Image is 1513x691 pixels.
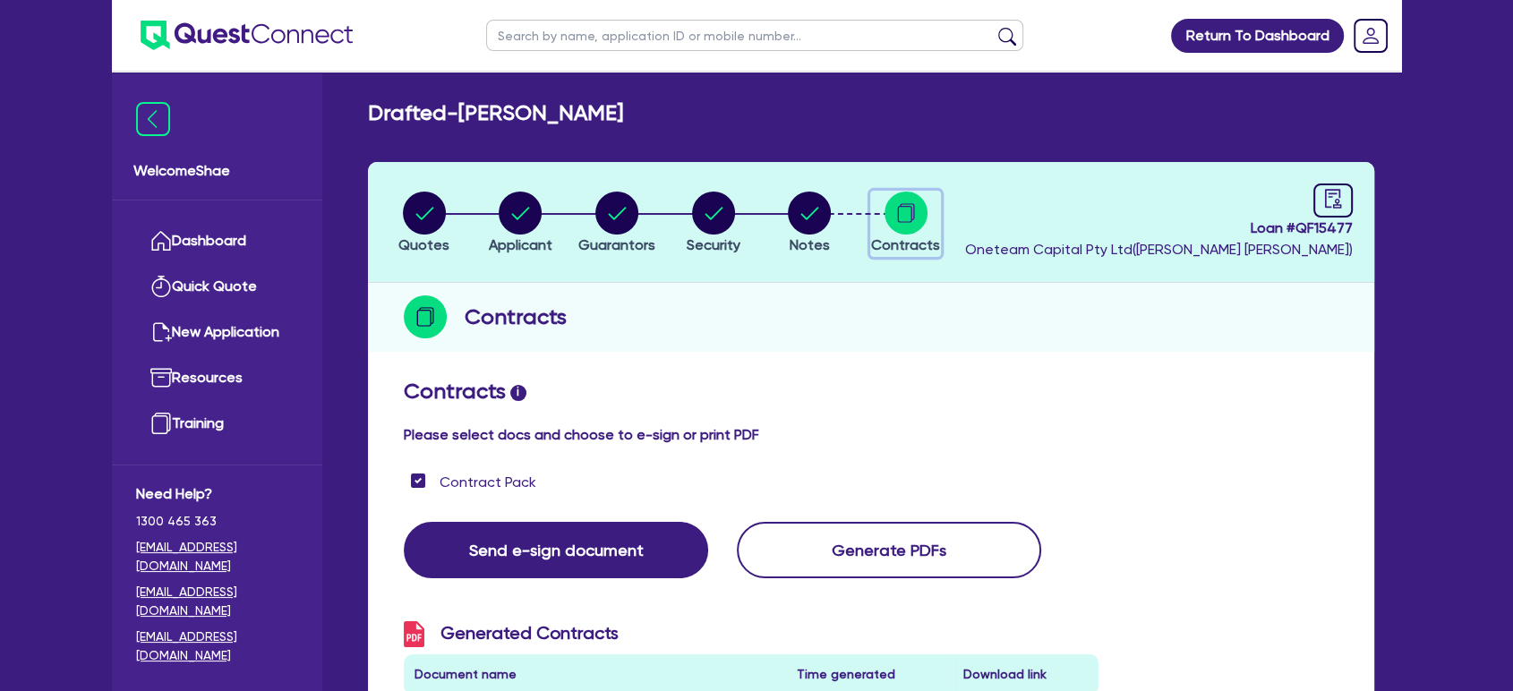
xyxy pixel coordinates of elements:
[136,218,298,264] a: Dashboard
[397,191,450,257] button: Quotes
[136,102,170,136] img: icon-menu-close
[150,367,172,388] img: resources
[489,236,552,253] span: Applicant
[577,191,656,257] button: Guarantors
[136,583,298,620] a: [EMAIL_ADDRESS][DOMAIN_NAME]
[965,241,1353,258] span: Oneteam Capital Pty Ltd ( [PERSON_NAME] [PERSON_NAME] )
[870,191,941,257] button: Contracts
[965,218,1353,239] span: Loan # QF15477
[737,522,1041,578] button: Generate PDFs
[790,236,830,253] span: Notes
[488,191,553,257] button: Applicant
[687,236,740,253] span: Security
[136,483,298,505] span: Need Help?
[404,522,708,578] button: Send e-sign document
[136,264,298,310] a: Quick Quote
[141,21,353,50] img: quest-connect-logo-blue
[404,621,424,647] img: icon-pdf
[136,627,298,665] a: [EMAIL_ADDRESS][DOMAIN_NAME]
[136,512,298,531] span: 1300 465 363
[398,236,449,253] span: Quotes
[150,276,172,297] img: quick-quote
[404,621,1098,647] h3: Generated Contracts
[136,538,298,576] a: [EMAIL_ADDRESS][DOMAIN_NAME]
[1347,13,1394,59] a: Dropdown toggle
[465,301,567,333] h2: Contracts
[136,401,298,447] a: Training
[150,413,172,434] img: training
[133,160,301,182] span: Welcome Shae
[686,191,741,257] button: Security
[1171,19,1344,53] a: Return To Dashboard
[440,472,536,493] label: Contract Pack
[404,295,447,338] img: step-icon
[510,385,526,401] span: i
[404,426,1338,443] h4: Please select docs and choose to e-sign or print PDF
[578,236,655,253] span: Guarantors
[787,191,832,257] button: Notes
[871,236,940,253] span: Contracts
[1323,189,1343,209] span: audit
[486,20,1023,51] input: Search by name, application ID or mobile number...
[136,310,298,355] a: New Application
[404,379,1338,405] h2: Contracts
[150,321,172,343] img: new-application
[368,100,623,126] h2: Drafted - [PERSON_NAME]
[136,355,298,401] a: Resources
